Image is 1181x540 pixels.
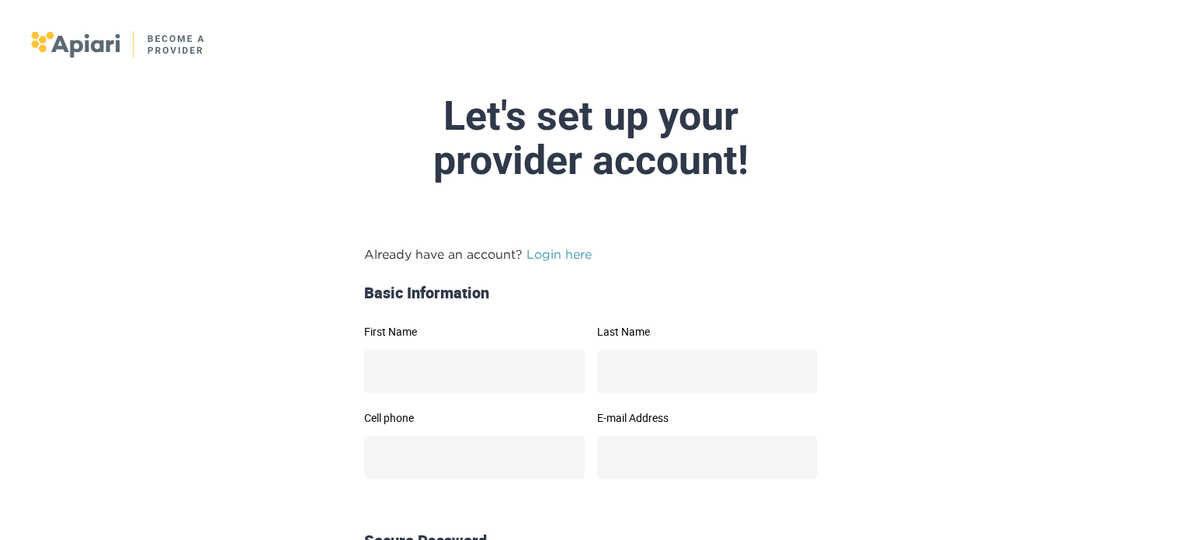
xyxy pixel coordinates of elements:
div: Basic Information [358,282,824,305]
a: Login here [526,247,592,261]
label: E-mail Address [597,413,818,423]
div: Let's set up your provider account! [224,94,957,183]
label: Cell phone [364,413,585,423]
p: Already have an account? [364,245,818,263]
label: Last Name [597,326,818,337]
label: First Name [364,326,585,337]
img: logo [31,31,206,57]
